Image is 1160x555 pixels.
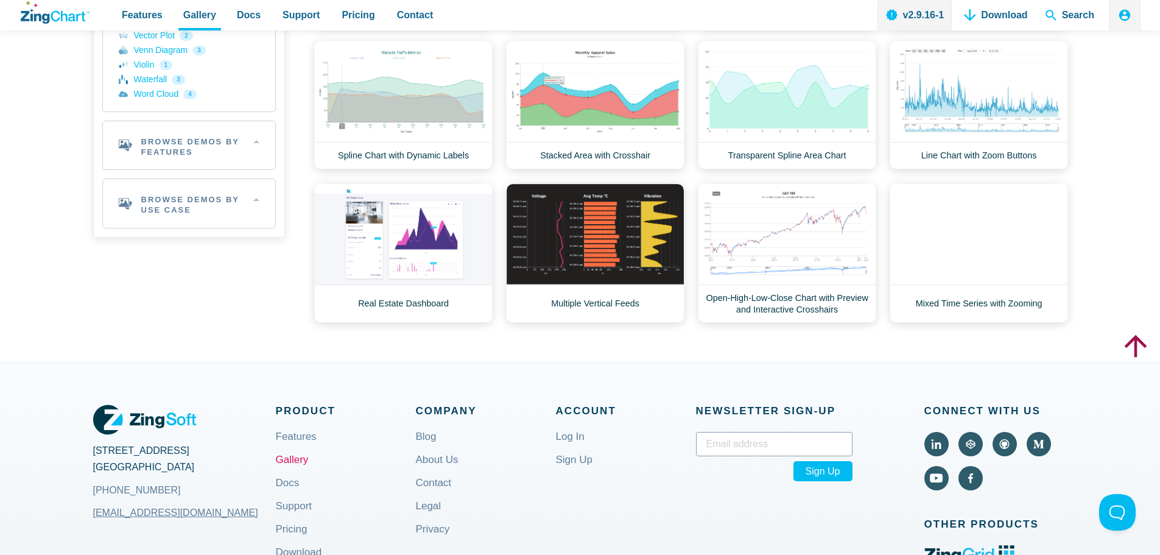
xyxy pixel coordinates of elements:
h2: Browse Demos By Use Case [103,179,275,228]
a: Features [276,432,317,461]
a: Visit ZingChart on CodePen (external). [958,432,983,456]
a: Transparent Spline Area Chart [698,41,876,169]
a: Visit ZingChart on Facebook (external). [958,466,983,490]
a: ZingChart Logo. Click to return to the homepage [21,1,90,24]
span: Other Products [924,515,1067,533]
a: Line Chart with Zoom Buttons [890,41,1068,169]
a: Pricing [276,525,308,554]
input: Email address [696,432,852,456]
span: Support [283,7,320,23]
span: Product [276,402,416,420]
span: Account [556,402,696,420]
span: Sign Up [793,461,852,481]
a: Stacked Area with Crosshair [506,41,684,169]
a: Gallery [276,455,309,484]
a: Visit ZingChart on LinkedIn (external). [924,432,949,456]
span: Newsletter Sign‑up [696,402,852,420]
a: Support [276,501,312,531]
a: Real Estate Dashboard [314,183,493,323]
a: Spline Chart with Dynamic Labels [314,41,493,169]
a: Log In [556,432,585,461]
a: About Us [416,455,459,484]
h2: Browse Demos By Features [103,121,275,170]
a: Legal [416,501,441,531]
span: Company [416,402,556,420]
span: Features [122,7,163,23]
a: Contact [416,478,452,507]
a: Open-High-Low-Close Chart with Preview and Interactive Crosshairs [698,183,876,323]
iframe: Toggle Customer Support [1099,494,1136,531]
address: [STREET_ADDRESS] [GEOGRAPHIC_DATA] [93,442,276,504]
a: Mixed Time Series with Zooming [890,183,1068,323]
a: Privacy [416,525,450,554]
a: Multiple Vertical Feeds [506,183,684,323]
a: Visit ZingChart on YouTube (external). [924,466,949,490]
span: Gallery [183,7,216,23]
a: Visit ZingChart on Medium (external). [1027,432,1051,456]
a: Blog [416,432,437,461]
a: Sign Up [556,455,592,484]
a: Docs [276,478,300,507]
span: Connect With Us [924,402,1067,420]
span: Contact [397,7,434,23]
a: Visit ZingChart on GitHub (external). [993,432,1017,456]
a: [EMAIL_ADDRESS][DOMAIN_NAME] [93,498,258,527]
a: [PHONE_NUMBER] [93,475,276,504]
a: ZingSoft Logo. Click to visit the ZingSoft site (external). [93,402,196,437]
span: Docs [237,7,261,23]
span: Pricing [342,7,374,23]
